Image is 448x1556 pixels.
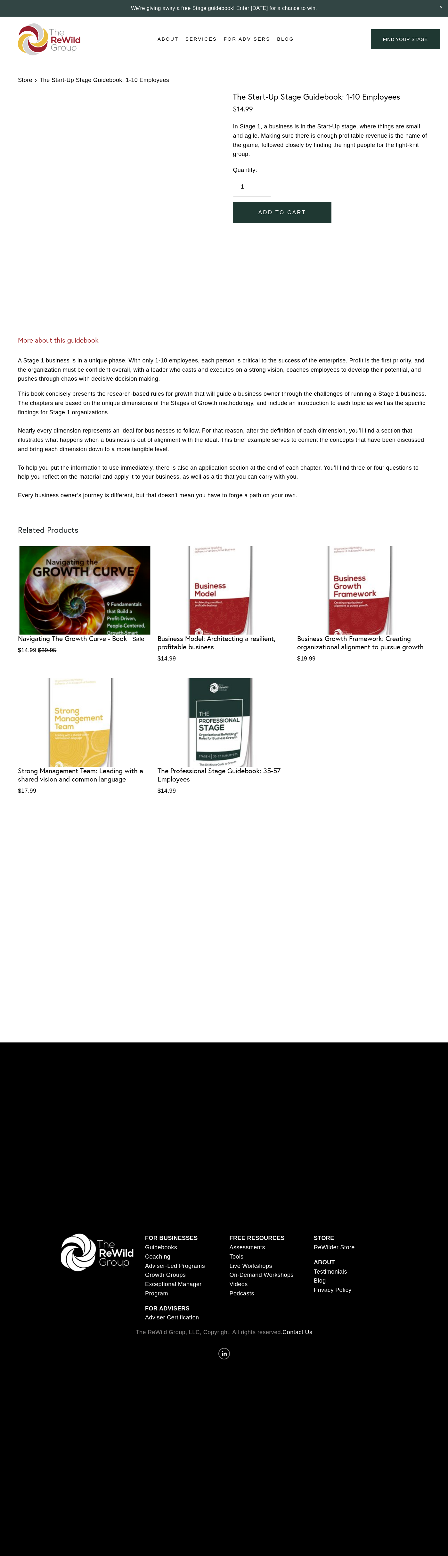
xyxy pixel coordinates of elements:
a: Podcasts [229,1289,254,1298]
a: Growth Groups [145,1270,186,1280]
button: Add To Cart [233,202,331,223]
a: The Start-Up Stage Guidebook: 1-10 Employees [39,76,169,85]
div: $17.99 [18,786,151,796]
strong: FOR BUSINESSES [145,1235,198,1241]
span: $39.95 [38,647,56,653]
a: Testimonials [314,1267,347,1276]
a: STORE [314,1234,334,1243]
div: Business Model: Architecting a resilient, profitable business [158,635,290,651]
div: The Professional Stage Guidebook: 35-57 Employees [158,767,290,783]
a: Adviser Certification [145,1313,199,1322]
span: Growth Groups [145,1272,186,1278]
strong: STORE [314,1235,334,1241]
a: Exceptional Manager Program [145,1280,218,1298]
a: ABOUT [314,1258,335,1267]
a: Assessments [229,1243,265,1252]
h2: Related Products [18,525,430,535]
strong: ABOUT [314,1259,335,1266]
strong: FOR ADVISERS [145,1305,190,1312]
div: Navigating The Growth Curve - Book [18,635,127,643]
span: Exceptional Manager Program [145,1281,202,1297]
span: In Stage 1, a business is in the Start-Up stage, where things are small and agile. Making sure th... [233,123,427,157]
span: Add To Cart [258,209,306,216]
label: Quantity: [233,166,430,175]
a: Coaching [145,1252,170,1261]
a: Navigating The Growth Curve - Book [18,546,151,655]
a: Live Workshops [229,1261,272,1271]
h3: More about this guidebook [18,336,430,344]
a: Contact Us [282,1328,312,1337]
a: Adviser-Led Programs [145,1261,205,1271]
a: FOR ADVISERS [145,1304,190,1313]
p: The ReWild Group, LLC, Copyright. All rights reserved. [61,1328,387,1337]
a: LinkedIn [218,1348,230,1359]
input: Quantity [233,177,271,197]
a: On-Demand Workshops [229,1270,293,1280]
a: find your stage [371,29,440,49]
div: Strong Management Team: Leading with a shared vision and common language [18,767,151,783]
a: FOR BUSINESSES [145,1234,198,1243]
a: Blog [277,35,294,44]
div: $14.99 [158,654,290,663]
strong: FREE RESOURCES [229,1235,285,1241]
div: $14.99 [158,786,290,796]
span: Services [185,35,217,44]
a: Blog [314,1276,326,1285]
span: Sale [132,636,144,642]
div: $19.99 [297,654,430,663]
div: Business Growth Framework: Creating organizational alignment to pursue growth [297,635,430,651]
a: Videos [229,1280,248,1289]
a: For Advisers [224,35,270,44]
a: Privacy Policy [314,1285,352,1295]
div: $14.99 [233,105,430,113]
div: Gallery [18,92,224,310]
img: Business Model: Architecting a resilient, profitable business [158,546,290,635]
a: Business Model: Architecting a resilient, profitable business [158,546,290,665]
a: folder dropdown [185,35,217,44]
p: This book concisely presents the research-based rules for growth that will guide a business owner... [18,389,430,500]
a: Store [18,76,32,85]
a: ReWilder Store [314,1243,355,1252]
a: The Professional Stage Guidebook: 35-57 Employees [158,678,290,797]
a: Strong Management Team: Leading with a shared vision and common language [18,678,151,797]
span: About [158,35,179,44]
a: folder dropdown [158,35,179,44]
img: Strong Management Team: Leading with a shared vision and common language [18,678,151,767]
a: Tools [229,1252,243,1261]
img: The ReWild Group [18,23,81,55]
img: Business Growth Framework: Creating organizational alignment to pursue growth [297,546,430,635]
span: $14.99 [18,647,36,653]
a: Business Growth Framework: Creating organizational alignment to pursue growth [297,546,430,665]
a: FREE RESOURCES [229,1234,285,1243]
span: › [35,76,37,85]
h1: The Start-Up Stage Guidebook: 1-10 Employees [233,92,430,102]
p: A Stage 1 business is in a unique phase. With only 1-10 employees, each person is critical to the... [18,356,430,384]
a: Guidebooks [145,1243,177,1252]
